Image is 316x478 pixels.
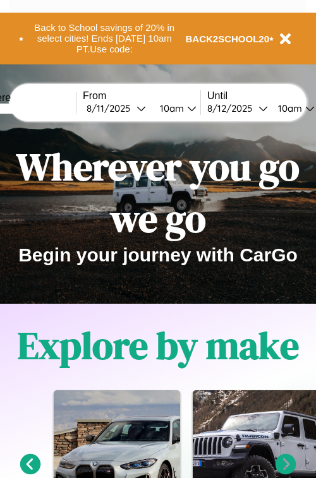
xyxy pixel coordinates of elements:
label: From [83,90,200,102]
h1: Explore by make [18,320,299,371]
div: 10am [272,102,305,114]
div: 8 / 12 / 2025 [207,102,258,114]
div: 10am [154,102,187,114]
button: Back to School savings of 20% in select cities! Ends [DATE] 10am PT.Use code: [23,19,186,58]
button: 10am [150,102,200,115]
b: BACK2SCHOOL20 [186,33,270,44]
button: 8/11/2025 [83,102,150,115]
div: 8 / 11 / 2025 [87,102,137,114]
